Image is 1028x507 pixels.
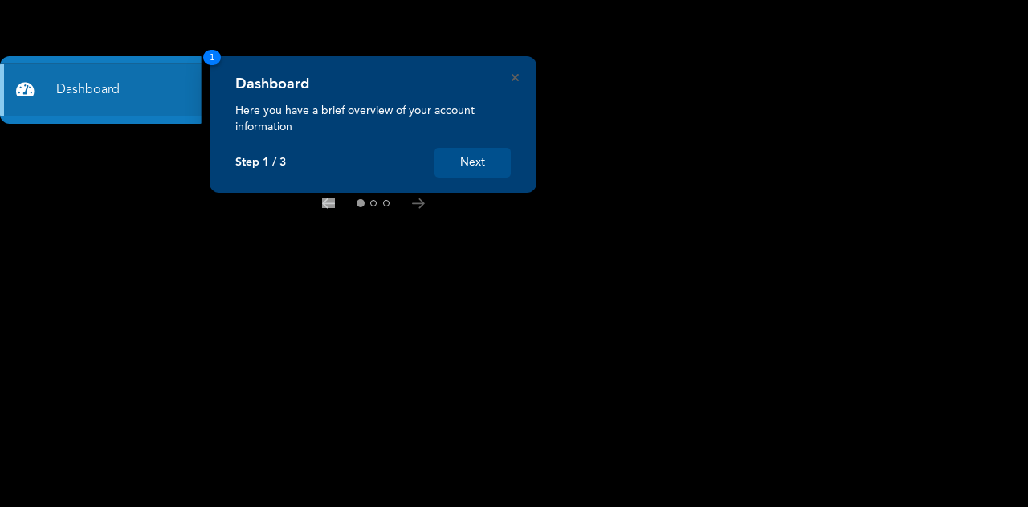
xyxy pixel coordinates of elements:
[434,148,511,178] button: Next
[512,74,519,81] button: Close
[235,103,511,135] p: Here you have a brief overview of your account information
[235,76,309,93] h4: Dashboard
[203,50,221,65] span: 1
[235,156,286,170] p: Step 1 / 3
